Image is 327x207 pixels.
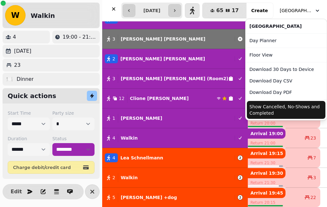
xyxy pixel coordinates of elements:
[247,20,325,32] div: [GEOGRAPHIC_DATA]
[280,7,312,14] span: [GEOGRAPHIC_DATA]
[245,19,327,120] div: [GEOGRAPHIC_DATA]
[247,64,325,75] button: Download 30 Days to Device
[247,101,325,119] button: Show Cancelled, No-Shows and Completed
[247,35,325,46] a: Day Planner
[247,49,325,61] a: Floor View
[276,5,324,16] button: [GEOGRAPHIC_DATA]
[247,75,325,87] button: Download Day CSV
[247,87,325,98] button: Download Day PDF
